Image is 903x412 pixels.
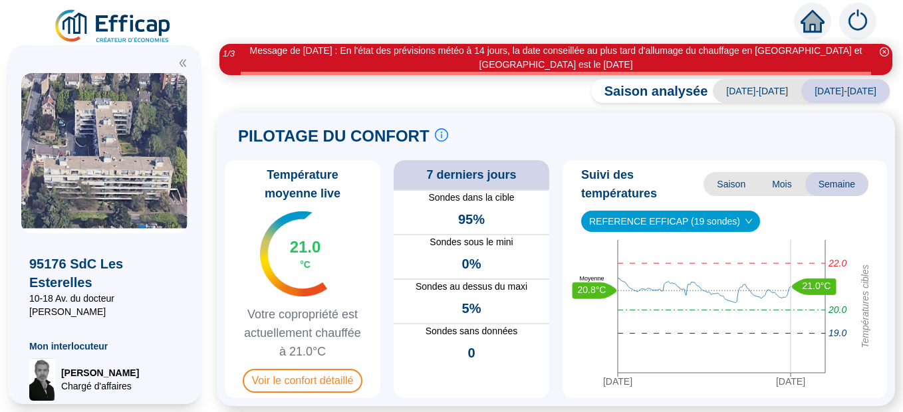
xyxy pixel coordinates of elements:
span: Sondes sans données [394,324,549,338]
span: Température moyenne live [230,165,375,203]
div: Message de [DATE] : En l'état des prévisions météo à 14 jours, la date conseillée au plus tard d'... [241,44,871,72]
span: Voir le confort détaillé [243,369,363,393]
span: Mon interlocuteur [29,340,180,353]
span: Sondes sous le mini [394,235,549,249]
span: REFERENCE EFFICAP (19 sondes) [589,211,752,231]
span: Chargé d'affaires [61,379,139,393]
tspan: Températures cibles [860,264,870,348]
img: indicateur températures [260,211,327,296]
text: Moyenne [579,275,604,282]
span: info-circle [435,128,448,142]
span: 5% [462,299,481,318]
span: PILOTAGE DU CONFORT [238,126,430,147]
span: double-left [178,58,188,68]
img: efficap energie logo [53,8,174,45]
span: 7 derniers jours [426,165,516,184]
span: Votre copropriété est actuellement chauffée à 21.0°C [230,305,375,361]
img: Chargé d'affaires [29,358,56,401]
span: Semaine [805,172,868,196]
span: 0% [462,255,481,273]
tspan: 20.0 [828,305,846,316]
span: 21.0 [290,237,321,258]
span: Sondes au dessus du maxi [394,280,549,294]
span: Sondes dans la cible [394,191,549,205]
span: home [801,9,825,33]
span: close-circle [880,47,889,56]
span: °C [300,258,311,271]
span: Mois [759,172,805,196]
span: [PERSON_NAME] [61,366,139,379]
span: 0 [467,344,475,362]
tspan: [DATE] [776,376,805,387]
text: 21.0°C [803,280,831,291]
span: [DATE]-[DATE] [713,79,801,103]
i: 1 / 3 [223,49,235,58]
span: Saison analysée [591,82,708,100]
span: Saison [704,172,759,196]
tspan: 19.0 [829,328,846,339]
tspan: [DATE] [603,376,632,387]
span: 95176 SdC Les Esterelles [29,255,180,292]
span: 10-18 Av. du docteur [PERSON_NAME] [29,292,180,318]
text: 20.8°C [578,284,606,295]
span: [DATE]-[DATE] [801,79,890,103]
span: Suivi des températures [581,165,704,203]
span: 95% [458,210,485,229]
span: down [745,217,753,225]
tspan: 22.0 [828,258,846,268]
img: alerts [839,3,876,40]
